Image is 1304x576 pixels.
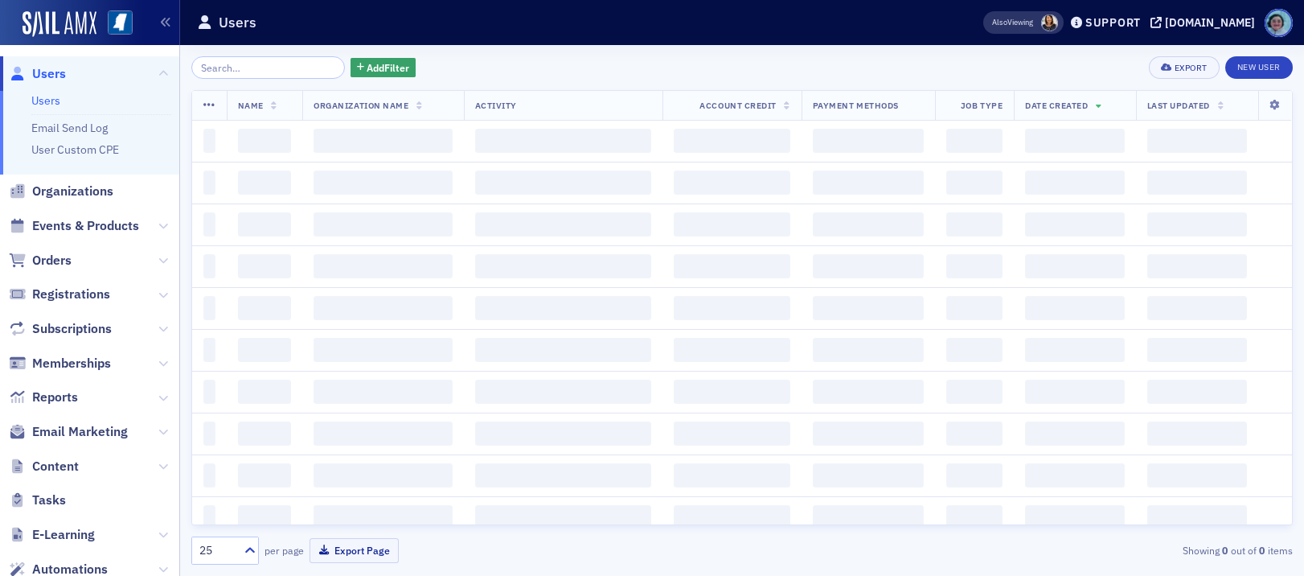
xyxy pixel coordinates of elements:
[203,463,215,488] span: ‌
[314,296,452,320] span: ‌
[1265,9,1293,37] span: Profile
[813,338,924,362] span: ‌
[238,338,292,362] span: ‌
[1025,338,1125,362] span: ‌
[813,422,924,446] span: ‌
[203,212,215,237] span: ‌
[1025,422,1125,446] span: ‌
[351,58,416,78] button: AddFilter
[314,463,452,488] span: ‌
[475,254,652,278] span: ‌
[199,542,235,559] div: 25
[946,296,1003,320] span: ‌
[314,505,452,529] span: ‌
[961,100,1003,111] span: Job Type
[32,183,113,200] span: Organizations
[32,65,66,83] span: Users
[31,142,119,157] a: User Custom CPE
[475,296,652,320] span: ‌
[1147,212,1247,237] span: ‌
[475,380,652,404] span: ‌
[674,171,790,195] span: ‌
[674,380,790,404] span: ‌
[1225,56,1293,79] a: New User
[1025,296,1125,320] span: ‌
[203,380,215,404] span: ‌
[264,543,304,557] label: per page
[475,463,652,488] span: ‌
[219,13,256,32] h1: Users
[203,129,215,153] span: ‌
[674,296,790,320] span: ‌
[32,252,72,269] span: Orders
[9,286,110,303] a: Registrations
[674,463,790,488] span: ‌
[238,212,292,237] span: ‌
[813,212,924,237] span: ‌
[9,526,95,544] a: E-Learning
[203,171,215,195] span: ‌
[1147,254,1247,278] span: ‌
[32,458,79,475] span: Content
[1175,64,1208,72] div: Export
[32,389,78,406] span: Reports
[9,183,113,200] a: Organizations
[813,254,924,278] span: ‌
[1147,505,1247,529] span: ‌
[238,171,292,195] span: ‌
[32,355,111,372] span: Memberships
[314,380,452,404] span: ‌
[1147,463,1247,488] span: ‌
[475,129,652,153] span: ‌
[1147,296,1247,320] span: ‌
[813,380,924,404] span: ‌
[475,100,517,111] span: Activity
[946,212,1003,237] span: ‌
[310,538,399,563] button: Export Page
[9,492,66,509] a: Tasks
[203,296,215,320] span: ‌
[191,56,345,79] input: Search…
[238,463,292,488] span: ‌
[1025,254,1125,278] span: ‌
[946,171,1003,195] span: ‌
[674,505,790,529] span: ‌
[238,254,292,278] span: ‌
[32,423,128,441] span: Email Marketing
[1147,171,1247,195] span: ‌
[32,492,66,509] span: Tasks
[1147,380,1247,404] span: ‌
[9,389,78,406] a: Reports
[238,100,264,111] span: Name
[9,355,111,372] a: Memberships
[475,422,652,446] span: ‌
[1025,380,1125,404] span: ‌
[1149,56,1219,79] button: Export
[475,338,652,362] span: ‌
[203,254,215,278] span: ‌
[1150,17,1261,28] button: [DOMAIN_NAME]
[32,320,112,338] span: Subscriptions
[946,422,1003,446] span: ‌
[314,129,452,153] span: ‌
[31,121,108,135] a: Email Send Log
[238,296,292,320] span: ‌
[9,320,112,338] a: Subscriptions
[946,505,1003,529] span: ‌
[203,338,215,362] span: ‌
[946,254,1003,278] span: ‌
[937,543,1293,557] div: Showing out of items
[946,463,1003,488] span: ‌
[674,212,790,237] span: ‌
[238,422,292,446] span: ‌
[9,252,72,269] a: Orders
[1147,100,1210,111] span: Last Updated
[9,65,66,83] a: Users
[367,60,409,75] span: Add Filter
[674,422,790,446] span: ‌
[813,296,924,320] span: ‌
[1147,422,1247,446] span: ‌
[23,11,96,37] img: SailAMX
[1041,14,1058,31] span: Noma Burge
